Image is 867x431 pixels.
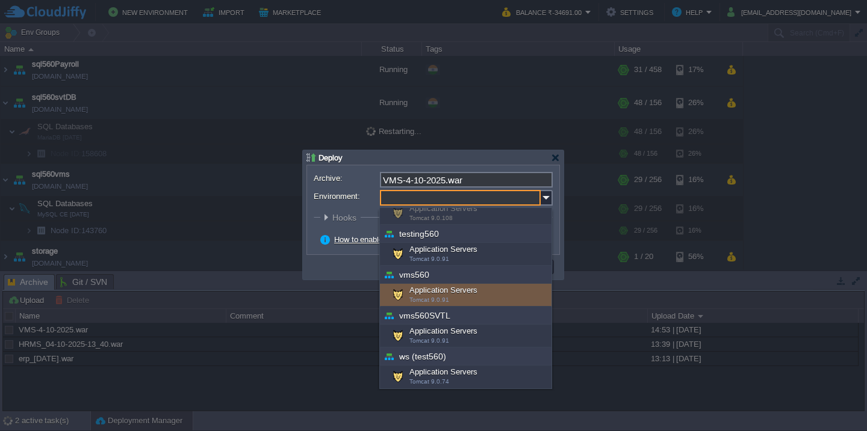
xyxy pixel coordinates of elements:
[409,215,453,221] span: Tomcat 9.0.108
[332,213,359,222] span: Hooks
[314,172,379,185] label: Archive:
[380,307,552,325] div: vms560SVTL
[380,266,552,284] div: vms560
[380,202,552,225] div: Application Servers
[380,365,552,388] div: Application Servers
[314,190,379,203] label: Environment:
[409,337,449,344] span: Tomcat 9.0.91
[380,284,552,307] div: Application Servers
[409,378,449,385] span: Tomcat 9.0.74
[334,235,479,244] a: How to enable zero-downtime deployment
[409,296,449,303] span: Tomcat 9.0.91
[380,243,552,266] div: Application Servers
[380,225,552,243] div: testing560
[380,347,552,365] div: ws (test560)
[380,325,552,347] div: Application Servers
[409,255,449,262] span: Tomcat 9.0.91
[319,153,343,162] span: Deploy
